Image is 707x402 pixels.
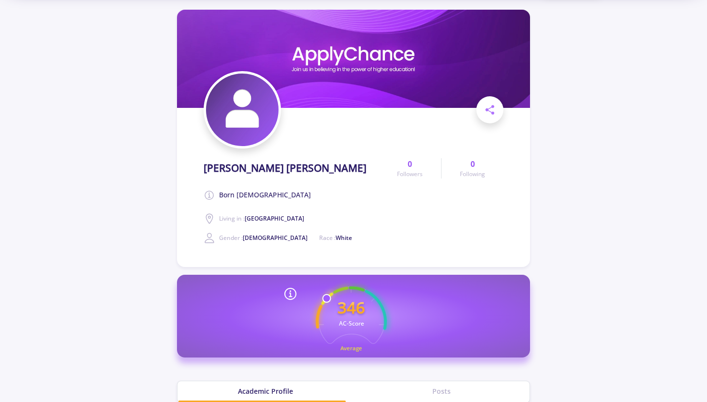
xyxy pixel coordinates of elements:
[177,386,353,396] div: Academic Profile
[245,214,304,223] span: [GEOGRAPHIC_DATA]
[397,170,423,179] span: Followers
[204,162,367,174] h1: [PERSON_NAME] [PERSON_NAME]
[336,234,352,242] span: White
[177,10,530,108] img: Amir Hossein Azadikhahcover image
[339,319,364,328] text: AC-Score
[353,386,530,396] div: Posts
[319,234,352,242] span: Race :
[460,170,485,179] span: Following
[219,190,311,201] span: Born [DEMOGRAPHIC_DATA]
[243,234,308,242] span: [DEMOGRAPHIC_DATA]
[340,344,362,352] text: Average
[441,158,503,179] a: 0Following
[338,297,365,318] text: 346
[408,158,412,170] span: 0
[471,158,475,170] span: 0
[206,74,279,146] img: Amir Hossein Azadikhahavatar
[219,234,308,242] span: Gender :
[379,158,441,179] a: 0Followers
[219,214,304,223] span: Living in :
